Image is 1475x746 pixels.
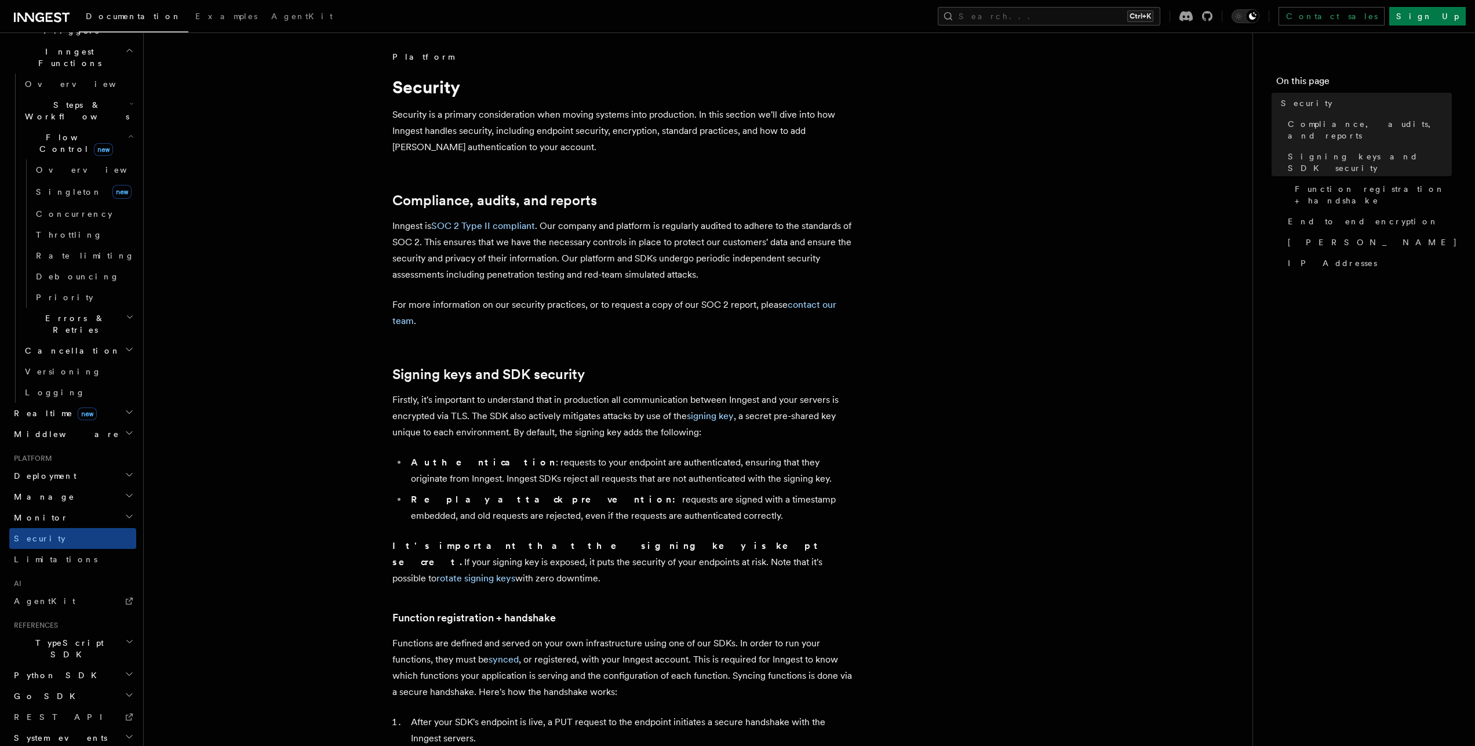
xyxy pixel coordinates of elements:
[20,345,121,356] span: Cancellation
[31,224,136,245] a: Throttling
[20,127,136,159] button: Flow Controlnew
[1288,118,1452,141] span: Compliance, audits, and reports
[31,245,136,266] a: Rate limiting
[9,549,136,570] a: Limitations
[20,99,129,122] span: Steps & Workflows
[1290,179,1452,211] a: Function registration + handshake
[20,312,126,336] span: Errors & Retries
[36,293,93,302] span: Priority
[31,287,136,308] a: Priority
[1288,257,1377,269] span: IP Addresses
[20,159,136,308] div: Flow Controlnew
[1283,114,1452,146] a: Compliance, audits, and reports
[9,512,68,523] span: Monitor
[25,388,85,397] span: Logging
[938,7,1160,26] button: Search...Ctrl+K
[1283,253,1452,274] a: IP Addresses
[9,637,125,660] span: TypeScript SDK
[411,457,556,468] strong: Authentication
[31,203,136,224] a: Concurrency
[392,540,822,567] strong: It's important that the signing key is kept secret.
[94,143,113,156] span: new
[9,686,136,707] button: Go SDK
[392,366,585,383] a: Signing keys and SDK security
[36,209,112,219] span: Concurrency
[9,424,136,445] button: Middleware
[9,491,75,503] span: Manage
[1389,7,1466,26] a: Sign Up
[392,610,556,626] a: Function registration + handshake
[1283,211,1452,232] a: End to end encryption
[9,454,52,463] span: Platform
[20,361,136,382] a: Versioning
[431,220,535,231] a: SOC 2 Type II compliant
[9,46,125,69] span: Inngest Functions
[20,94,136,127] button: Steps & Workflows
[14,534,65,543] span: Security
[392,218,856,283] p: Inngest is . Our company and platform is regularly audited to adhere to the standards of SOC 2. T...
[392,297,856,329] p: For more information on our security practices, or to request a copy of our SOC 2 report, please .
[9,669,104,681] span: Python SDK
[25,79,144,89] span: Overview
[392,635,856,700] p: Functions are defined and served on your own infrastructure using one of our SDKs. In order to ru...
[392,51,454,63] span: Platform
[9,632,136,665] button: TypeScript SDK
[9,732,107,744] span: System events
[271,12,333,21] span: AgentKit
[31,180,136,203] a: Singletonnew
[9,665,136,686] button: Python SDK
[20,74,136,94] a: Overview
[392,192,597,209] a: Compliance, audits, and reports
[1288,151,1452,174] span: Signing keys and SDK security
[36,251,134,260] span: Rate limiting
[20,340,136,361] button: Cancellation
[9,507,136,528] button: Monitor
[36,187,102,196] span: Singleton
[392,77,856,97] h1: Security
[78,407,97,420] span: new
[9,591,136,612] a: AgentKit
[411,494,682,505] strong: Replay attack prevention:
[195,12,257,21] span: Examples
[86,12,181,21] span: Documentation
[264,3,340,31] a: AgentKit
[407,454,856,487] li: : requests to your endpoint are authenticated, ensuring that they originate from Inngest. Inngest...
[1288,236,1458,248] span: [PERSON_NAME]
[188,3,264,31] a: Examples
[9,407,97,419] span: Realtime
[489,654,519,665] a: synced
[25,367,101,376] span: Versioning
[1127,10,1153,22] kbd: Ctrl+K
[9,528,136,549] a: Security
[9,74,136,403] div: Inngest Functions
[20,132,128,155] span: Flow Control
[36,230,103,239] span: Throttling
[31,159,136,180] a: Overview
[9,465,136,486] button: Deployment
[1283,232,1452,253] a: [PERSON_NAME]
[9,486,136,507] button: Manage
[31,266,136,287] a: Debouncing
[392,392,856,441] p: Firstly, it's important to understand that in production all communication between Inngest and yo...
[9,690,82,702] span: Go SDK
[1281,97,1332,109] span: Security
[407,492,856,524] li: requests are signed with a timestamp embedded, and old requests are rejected, even if the request...
[687,410,734,421] a: signing key
[9,470,77,482] span: Deployment
[9,41,136,74] button: Inngest Functions
[9,403,136,424] button: Realtimenew
[1232,9,1259,23] button: Toggle dark mode
[392,107,856,155] p: Security is a primary consideration when moving systems into production. In this section we'll di...
[20,382,136,403] a: Logging
[14,596,75,606] span: AgentKit
[79,3,188,32] a: Documentation
[1276,74,1452,93] h4: On this page
[14,712,112,722] span: REST API
[1276,93,1452,114] a: Security
[1283,146,1452,179] a: Signing keys and SDK security
[9,707,136,727] a: REST API
[1279,7,1385,26] a: Contact sales
[36,272,119,281] span: Debouncing
[392,538,856,587] p: If your signing key is exposed, it puts the security of your endpoints at risk. Note that it's po...
[1288,216,1438,227] span: End to end encryption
